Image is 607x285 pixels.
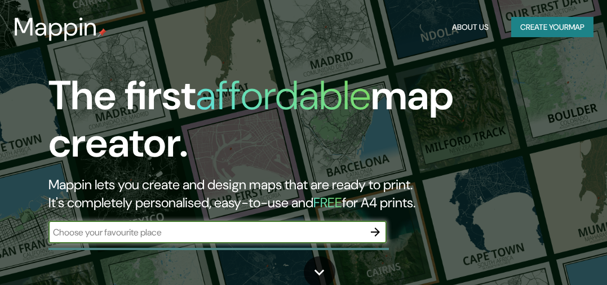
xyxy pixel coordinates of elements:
h2: Mappin lets you create and design maps that are ready to print. It's completely personalised, eas... [48,176,534,212]
h1: The first map creator. [48,72,534,176]
button: Create yourmap [511,17,593,38]
h3: Mappin [14,12,98,42]
h5: FREE [313,194,342,211]
input: Choose your favourite place [48,226,364,239]
h1: affordable [196,69,371,122]
img: mappin-pin [98,28,107,37]
button: About Us [448,17,493,38]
